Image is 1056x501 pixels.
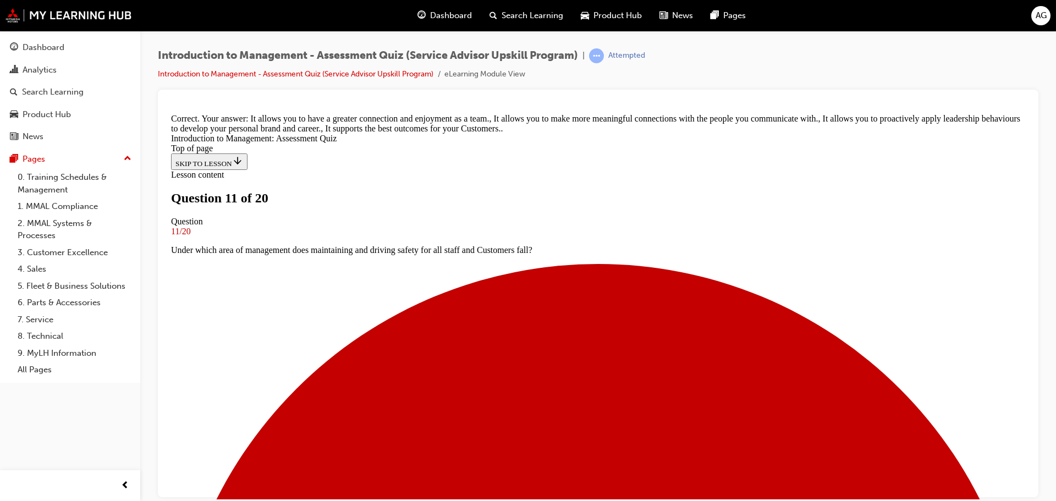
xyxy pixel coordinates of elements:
a: search-iconSearch Learning [481,4,572,27]
span: search-icon [490,9,497,23]
a: Introduction to Management - Assessment Quiz (Service Advisor Upskill Program) [158,69,433,79]
button: SKIP TO LESSON [4,44,81,60]
div: Top of page [4,34,859,44]
span: learningRecordVerb_ATTEMPT-icon [589,48,604,63]
span: Lesson content [4,60,57,70]
li: eLearning Module View [444,68,525,81]
span: prev-icon [121,479,129,493]
span: Search Learning [502,9,563,22]
a: 8. Technical [13,328,136,345]
span: News [672,9,693,22]
span: Product Hub [593,9,642,22]
span: Pages [723,9,746,22]
span: search-icon [10,87,18,97]
span: up-icon [124,152,131,166]
a: car-iconProduct Hub [572,4,651,27]
div: Analytics [23,64,57,76]
h1: Question 11 of 20 [4,81,859,96]
a: pages-iconPages [702,4,755,27]
div: Search Learning [22,86,84,98]
div: News [23,130,43,143]
span: pages-icon [10,155,18,164]
button: AG [1031,6,1050,25]
a: Dashboard [4,37,136,58]
div: Dashboard [23,41,64,54]
a: 9. MyLH Information [13,345,136,362]
a: 5. Fleet & Business Solutions [13,278,136,295]
p: Under which area of management does maintaining and driving safety for all staff and Customers fall? [4,136,859,146]
span: Introduction to Management - Assessment Quiz (Service Advisor Upskill Program) [158,49,578,62]
a: guage-iconDashboard [409,4,481,27]
a: 4. Sales [13,261,136,278]
span: | [582,49,585,62]
a: All Pages [13,361,136,378]
span: car-icon [581,9,589,23]
span: pages-icon [711,9,719,23]
div: Correct. Your answer: It allows you to have a greater connection and enjoyment as a team., It all... [4,4,859,24]
a: 3. Customer Excellence [13,244,136,261]
span: Dashboard [430,9,472,22]
span: guage-icon [417,9,426,23]
button: Pages [4,149,136,169]
span: news-icon [10,132,18,142]
div: Attempted [608,51,645,61]
div: Question [4,107,859,117]
a: Product Hub [4,104,136,125]
span: chart-icon [10,65,18,75]
div: Pages [23,153,45,166]
span: SKIP TO LESSON [9,50,76,58]
a: 0. Training Schedules & Management [13,169,136,198]
span: car-icon [10,110,18,120]
span: AG [1036,9,1047,22]
img: mmal [5,8,132,23]
button: DashboardAnalyticsSearch LearningProduct HubNews [4,35,136,149]
a: 6. Parts & Accessories [13,294,136,311]
span: guage-icon [10,43,18,53]
div: 11/20 [4,117,859,127]
a: Analytics [4,60,136,80]
span: news-icon [659,9,668,23]
a: news-iconNews [651,4,702,27]
a: News [4,126,136,147]
div: Introduction to Management: Assessment Quiz [4,24,859,34]
div: Product Hub [23,108,71,121]
a: 7. Service [13,311,136,328]
a: 2. MMAL Systems & Processes [13,215,136,244]
a: 1. MMAL Compliance [13,198,136,215]
a: Search Learning [4,82,136,102]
